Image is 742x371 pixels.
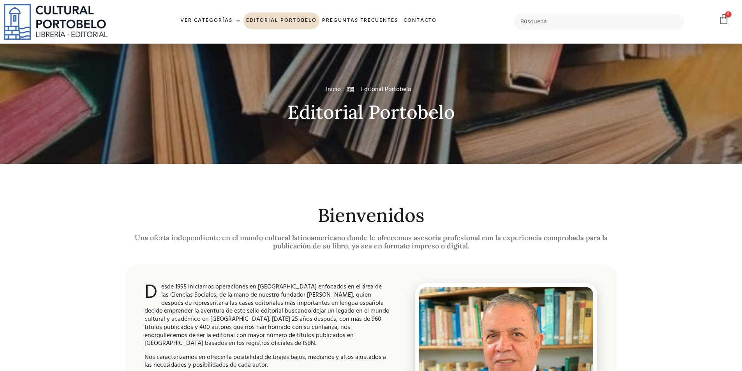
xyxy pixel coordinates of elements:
[145,353,390,370] p: Nos caracterizamos en ofrecer la posibilidad de tirajes bajos, medianos y altos ajustados a las n...
[718,14,729,25] a: 0
[145,283,157,302] span: D
[401,12,439,29] a: Contacto
[359,85,411,94] span: Editorial Portobelo
[145,283,390,348] p: esde 1995 iniciamos operaciones en [GEOGRAPHIC_DATA] enfocados en el área de las Ciencias Sociale...
[126,102,617,123] h2: Editorial Portobelo
[178,12,243,29] a: Ver Categorías
[326,85,341,94] a: Inicio
[319,12,401,29] a: Preguntas frecuentes
[126,205,617,226] h2: Bienvenidos
[126,234,617,250] h2: Una oferta independiente en el mundo cultural latinoamericano donde le ofrecemos asesoría profesi...
[243,12,319,29] a: Editorial Portobelo
[514,14,685,30] input: Búsqueda
[725,11,731,18] span: 0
